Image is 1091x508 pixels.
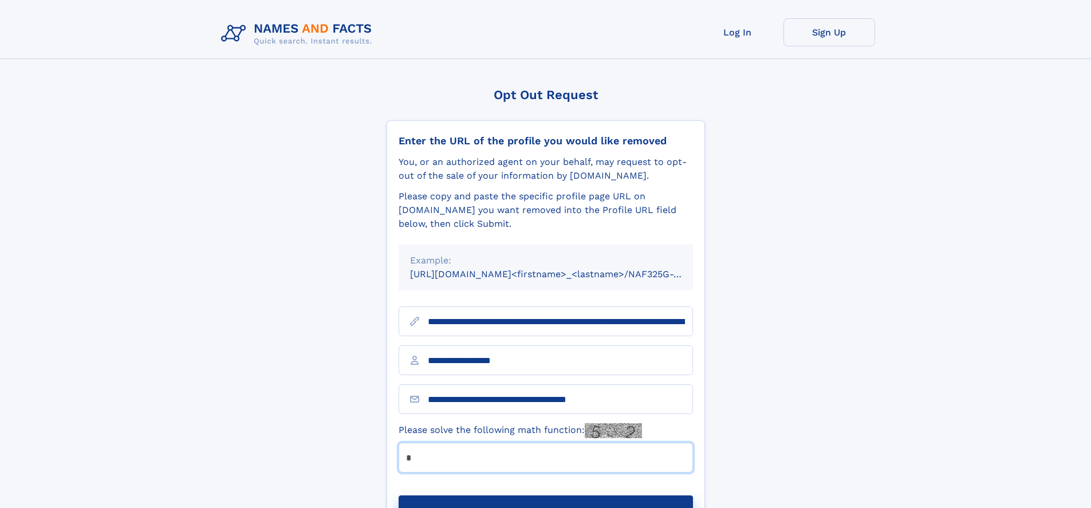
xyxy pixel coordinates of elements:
[399,423,642,438] label: Please solve the following math function:
[410,254,682,267] div: Example:
[410,269,715,279] small: [URL][DOMAIN_NAME]<firstname>_<lastname>/NAF325G-xxxxxxxx
[399,155,693,183] div: You, or an authorized agent on your behalf, may request to opt-out of the sale of your informatio...
[692,18,783,46] a: Log In
[399,190,693,231] div: Please copy and paste the specific profile page URL on [DOMAIN_NAME] you want removed into the Pr...
[216,18,381,49] img: Logo Names and Facts
[387,88,705,102] div: Opt Out Request
[783,18,875,46] a: Sign Up
[399,135,693,147] div: Enter the URL of the profile you would like removed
